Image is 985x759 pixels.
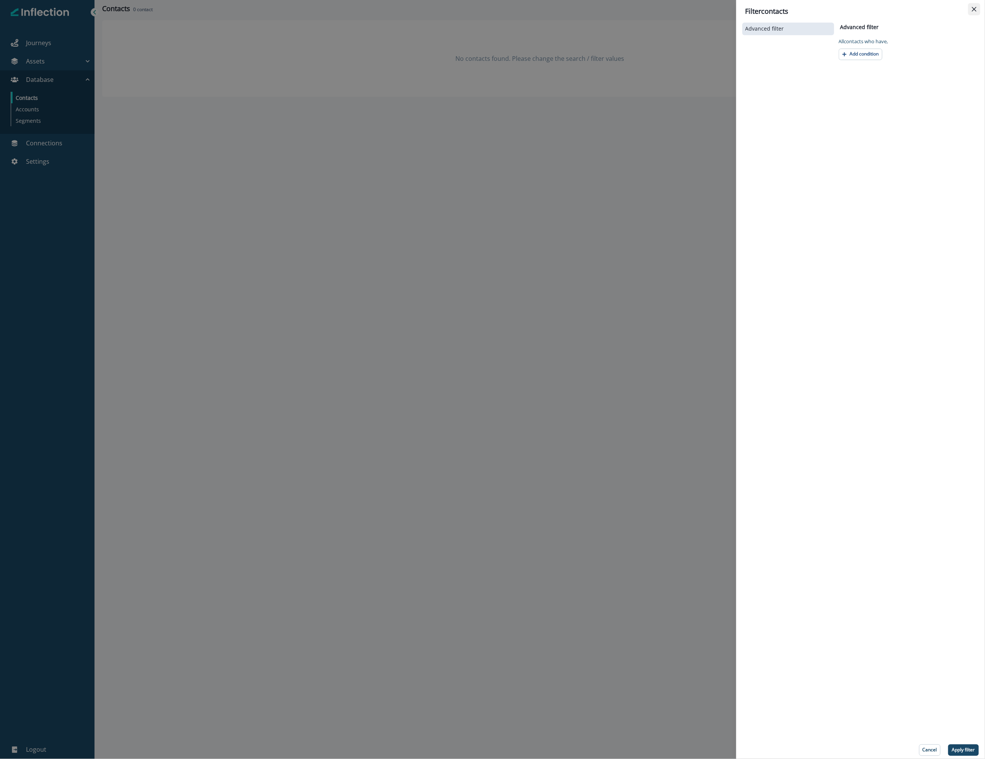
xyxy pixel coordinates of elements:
[839,38,888,46] p: All contact s who have,
[952,748,975,753] p: Apply filter
[948,744,979,756] button: Apply filter
[839,49,882,60] button: Add condition
[968,3,980,15] button: Close
[839,24,879,31] h2: Advanced filter
[745,26,784,32] p: Advanced filter
[919,744,941,756] button: Cancel
[923,748,937,753] p: Cancel
[850,51,879,57] p: Add condition
[745,26,831,32] button: Advanced filter
[745,6,789,16] p: Filter contacts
